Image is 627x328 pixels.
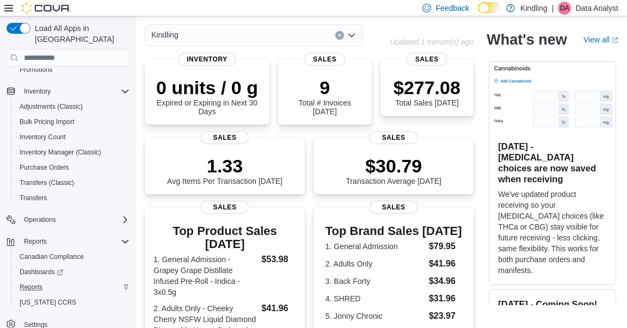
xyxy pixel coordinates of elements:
span: [US_STATE] CCRS [20,298,76,307]
button: Operations [20,213,60,226]
span: Inventory Manager (Classic) [20,148,101,157]
a: [US_STATE] CCRS [15,296,81,309]
dt: 1. General Admission [325,241,425,252]
span: Operations [24,215,56,224]
div: Expired or Expiring in Next 30 Days [153,77,261,116]
span: Purchase Orders [15,161,130,174]
span: Sales [407,53,447,66]
dt: 2. Adults Only [325,258,425,269]
button: Reports [2,234,134,249]
button: Transfers [11,190,134,206]
a: View allExternal link [583,35,618,44]
span: Feedback [435,3,469,14]
a: Canadian Compliance [15,250,88,263]
button: Open list of options [347,31,356,40]
p: $277.08 [394,77,460,98]
p: 9 [287,77,363,98]
span: Dashboards [15,265,130,279]
div: Total Sales [DATE] [394,77,460,107]
button: Canadian Compliance [11,249,134,264]
span: Inventory Count [20,133,66,141]
button: Inventory [20,85,55,98]
a: Dashboards [15,265,67,279]
button: Reports [11,280,134,295]
span: Inventory Count [15,131,130,144]
button: Bulk Pricing Import [11,114,134,129]
span: Reports [15,281,130,294]
span: Transfers (Classic) [20,178,74,187]
a: Purchase Orders [15,161,73,174]
svg: External link [612,37,618,44]
button: Inventory [2,84,134,99]
div: Total # Invoices [DATE] [287,77,363,116]
dd: $41.96 [429,257,462,270]
button: Promotions [11,62,134,77]
p: | [552,2,554,15]
span: Promotions [15,63,130,76]
span: Operations [20,213,130,226]
a: Bulk Pricing Import [15,115,79,128]
span: Adjustments (Classic) [20,102,83,111]
span: Kindling [151,28,179,41]
dd: $41.96 [262,302,297,315]
button: Operations [2,212,134,227]
div: Avg Items Per Transaction [DATE] [167,155,282,185]
a: Dashboards [11,264,134,280]
span: Reports [20,235,130,248]
span: Adjustments (Classic) [15,100,130,113]
a: Inventory Manager (Classic) [15,146,106,159]
div: Transaction Average [DATE] [346,155,441,185]
span: Sales [370,131,417,144]
dt: 1. General Admission - Grapey Grape Distillate Infused Pre-Roll - Indica - 3x0.5g [153,254,257,298]
h3: Top Product Sales [DATE] [153,225,296,251]
h3: Top Brand Sales [DATE] [325,225,462,238]
dt: 3. Back Forty [325,276,425,287]
span: Canadian Compliance [15,250,130,263]
span: Reports [20,283,42,292]
span: Transfers (Classic) [15,176,130,189]
span: Bulk Pricing Import [20,117,75,126]
span: Transfers [20,194,47,202]
span: Bulk Pricing Import [15,115,130,128]
dd: $34.96 [429,275,462,288]
a: Transfers (Classic) [15,176,78,189]
p: We've updated product receiving so your [MEDICAL_DATA] choices (like THCa or CBG) stay visible fo... [498,189,607,276]
span: Reports [24,237,47,246]
span: Sales [370,201,417,214]
h2: What's new [487,31,567,48]
a: Reports [15,281,47,294]
a: Transfers [15,191,51,205]
button: Purchase Orders [11,160,134,175]
span: Inventory [178,53,236,66]
span: Sales [201,201,249,214]
button: Clear input [335,31,344,40]
span: DA [560,2,569,15]
dt: 4. SHRED [325,293,425,304]
p: Updated 1 minute(s) ago [390,38,474,46]
button: Adjustments (Classic) [11,99,134,114]
button: [US_STATE] CCRS [11,295,134,310]
span: Sales [304,53,345,66]
span: Sales [201,131,249,144]
button: Inventory Manager (Classic) [11,145,134,160]
button: Reports [20,235,51,248]
a: Adjustments (Classic) [15,100,87,113]
dt: 5. Jonny Chronic [325,311,425,321]
p: 0 units / 0 g [153,77,261,98]
span: Transfers [15,191,130,205]
span: Inventory [20,85,130,98]
span: Canadian Compliance [20,252,84,261]
p: $30.79 [346,155,441,177]
span: Purchase Orders [20,163,69,172]
span: Load All Apps in [GEOGRAPHIC_DATA] [30,23,130,45]
div: Data Analyst [558,2,571,15]
span: Dashboards [20,268,63,276]
dd: $23.97 [429,310,462,323]
a: Inventory Count [15,131,70,144]
p: 1.33 [167,155,282,177]
span: Inventory Manager (Classic) [15,146,130,159]
a: Promotions [15,63,57,76]
p: Kindling [520,2,548,15]
input: Dark Mode [478,2,501,14]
